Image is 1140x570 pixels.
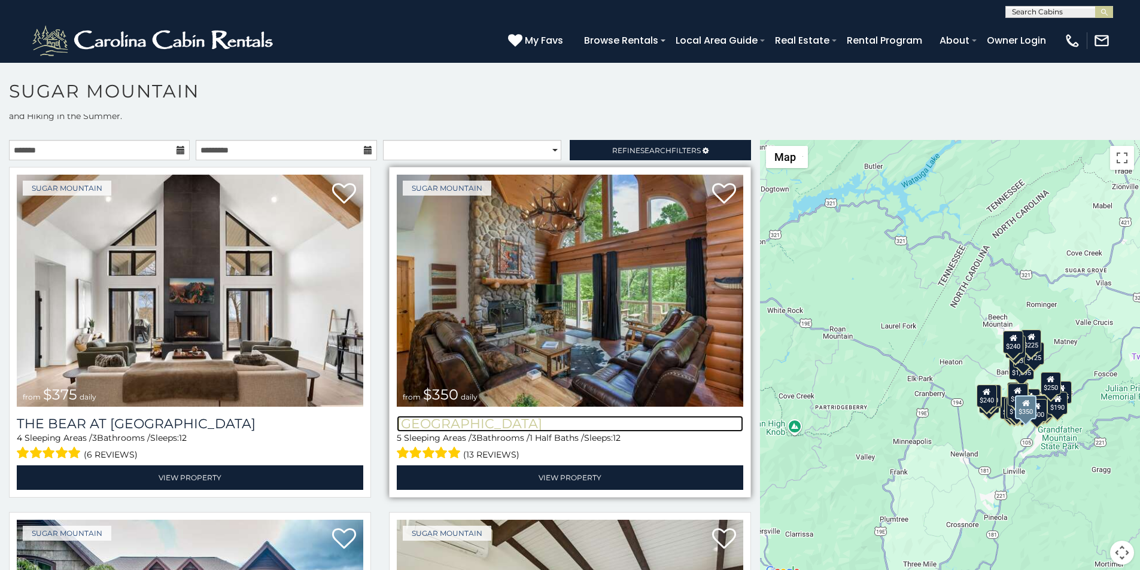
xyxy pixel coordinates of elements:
img: phone-regular-white.png [1064,32,1081,49]
span: daily [80,392,96,401]
a: View Property [17,465,363,490]
img: The Bear At Sugar Mountain [17,175,363,407]
span: 12 [179,432,187,443]
img: White-1-2.png [30,23,278,59]
a: Add to favorites [332,527,356,552]
a: My Favs [508,33,566,48]
span: $350 [423,386,458,403]
a: Grouse Moor Lodge from $350 daily [397,175,743,407]
div: $500 [1027,399,1047,422]
div: $350 [1016,395,1037,419]
span: Search [640,146,671,155]
div: $190 [1048,392,1068,414]
div: $200 [1020,389,1040,412]
span: 12 [613,432,621,443]
span: from [403,392,421,401]
span: 3 [92,432,97,443]
div: $240 [1004,331,1024,353]
span: 5 [397,432,402,443]
a: Rental Program [841,30,928,51]
div: $300 [1008,383,1028,406]
h3: Grouse Moor Lodge [397,416,743,432]
h3: The Bear At Sugar Mountain [17,416,363,432]
div: $240 [977,385,997,407]
a: Add to favorites [712,527,736,552]
div: $125 [1024,342,1044,365]
button: Map camera controls [1110,541,1134,565]
div: $190 [1007,382,1027,405]
span: from [23,392,41,401]
span: (6 reviews) [84,447,138,462]
a: About [934,30,975,51]
a: Sugar Mountain [23,181,111,196]
div: $155 [1051,381,1072,404]
span: Map [774,151,796,163]
div: $175 [1007,396,1027,419]
div: Sleeping Areas / Bathrooms / Sleeps: [17,432,363,462]
a: Sugar Mountain [403,526,491,541]
a: The Bear At [GEOGRAPHIC_DATA] [17,416,363,432]
span: 4 [17,432,22,443]
a: Add to favorites [332,182,356,207]
div: $1,095 [1009,357,1034,380]
a: Local Area Guide [670,30,764,51]
span: 1 Half Baths / [530,432,584,443]
a: The Bear At Sugar Mountain from $375 daily [17,175,363,407]
a: Browse Rentals [578,30,664,51]
div: $195 [1033,395,1053,418]
button: Change map style [766,146,808,168]
button: Toggle fullscreen view [1110,146,1134,170]
a: Real Estate [769,30,835,51]
div: $225 [1022,330,1042,352]
span: Refine Filters [612,146,701,155]
div: $250 [1041,372,1061,395]
img: mail-regular-white.png [1093,32,1110,49]
a: View Property [397,465,743,490]
a: RefineSearchFilters [570,140,750,160]
span: (13 reviews) [463,447,519,462]
a: Sugar Mountain [23,526,111,541]
span: daily [461,392,478,401]
img: Grouse Moor Lodge [397,175,743,407]
span: 3 [472,432,476,443]
a: Sugar Mountain [403,181,491,196]
span: $375 [43,386,77,403]
span: My Favs [525,33,563,48]
a: [GEOGRAPHIC_DATA] [397,416,743,432]
div: $155 [1005,397,1025,420]
a: Owner Login [981,30,1052,51]
div: Sleeping Areas / Bathrooms / Sleeps: [397,432,743,462]
a: Add to favorites [712,182,736,207]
